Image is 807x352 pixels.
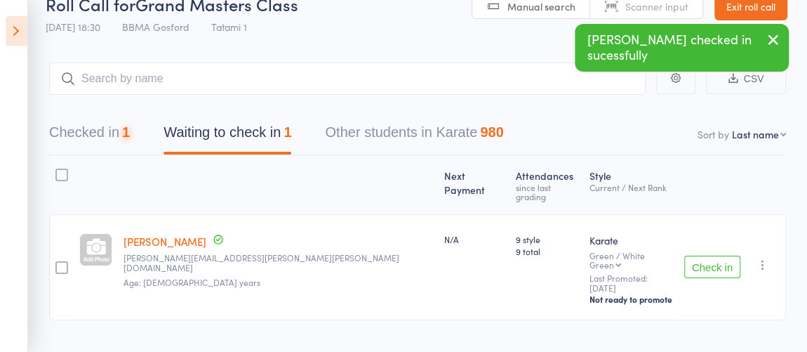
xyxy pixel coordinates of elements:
[589,251,673,269] div: Green / White
[589,183,673,192] div: Current / Next Rank
[516,233,578,245] span: 9 style
[510,162,584,208] div: Atten­dances
[444,233,505,245] div: N/A
[49,117,130,155] button: Checked in1
[480,124,503,140] div: 980
[122,20,189,34] span: BBMA Gosford
[124,234,206,249] a: [PERSON_NAME]
[732,127,779,141] div: Last name
[325,117,503,155] button: Other students in Karate980
[124,276,260,288] span: Age: [DEMOGRAPHIC_DATA] years
[584,162,679,208] div: Style
[516,245,578,257] span: 9 total
[122,124,130,140] div: 1
[439,162,510,208] div: Next Payment
[706,64,786,94] button: CSV
[698,127,729,141] label: Sort by
[164,117,291,155] button: Waiting to check in1
[684,256,740,278] button: Check in
[516,183,578,201] div: since last grading
[589,233,673,247] div: Karate
[589,294,673,305] div: Not ready to promote
[575,24,789,72] div: [PERSON_NAME] checked in sucessfully
[124,253,433,273] small: chris.abigail.dyer@gmail.com
[589,273,673,294] small: Last Promoted: [DATE]
[284,124,291,140] div: 1
[589,260,614,269] div: Green
[46,20,100,34] span: [DATE] 18:30
[49,63,646,95] input: Search by name
[211,20,247,34] span: Tatami 1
